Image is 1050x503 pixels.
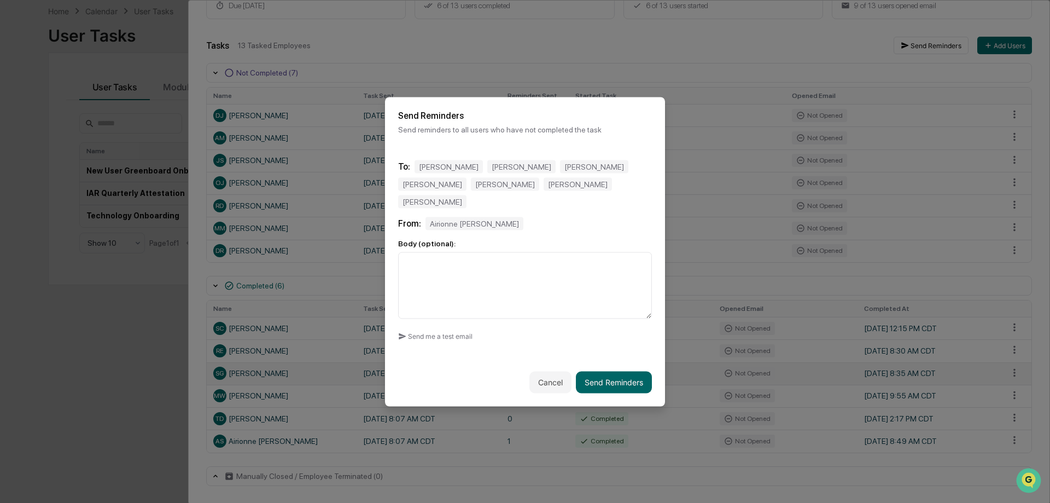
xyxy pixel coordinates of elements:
[398,327,472,345] button: Send me a test email
[398,218,421,229] span: From:
[11,23,199,41] p: How can we help?
[576,371,652,393] button: Send Reminders
[11,168,28,186] img: Jack Rasmussen
[126,149,148,158] span: [DATE]
[7,219,75,239] a: 🖐️Preclearance
[425,217,523,230] div: Airionne [PERSON_NAME]
[471,177,539,190] div: [PERSON_NAME]
[186,87,199,100] button: Start new chat
[34,149,118,158] span: Airionne [PERSON_NAME]
[415,160,483,173] div: [PERSON_NAME]
[11,246,20,255] div: 🔎
[7,240,73,260] a: 🔎Data Lookup
[49,95,150,103] div: We're available if you need us!
[1015,467,1045,496] iframe: Open customer support
[79,225,88,234] div: 🗄️
[90,224,136,235] span: Attestations
[97,178,119,187] span: [DATE]
[487,160,556,173] div: [PERSON_NAME]
[11,122,73,130] div: Past conversations
[11,225,20,234] div: 🖐️
[22,224,71,235] span: Preclearance
[170,119,199,132] button: See all
[109,271,132,280] span: Pylon
[398,195,466,208] div: [PERSON_NAME]
[91,178,95,187] span: •
[22,245,69,256] span: Data Lookup
[11,138,28,156] img: Airionne Solanke
[544,177,612,190] div: [PERSON_NAME]
[560,160,628,173] div: [PERSON_NAME]
[529,371,571,393] button: Cancel
[120,149,124,158] span: •
[77,271,132,280] a: Powered byPylon
[23,84,43,103] img: 8933085812038_c878075ebb4cc5468115_72.jpg
[398,110,652,120] h2: Send Reminders
[22,179,31,188] img: 1746055101610-c473b297-6a78-478c-a979-82029cc54cd1
[398,161,410,172] span: To:
[34,178,89,187] span: [PERSON_NAME]
[75,219,140,239] a: 🗄️Attestations
[398,125,652,134] p: Send reminders to all users who have not completed the task
[398,239,652,247] div: Body (optional):
[49,84,179,95] div: Start new chat
[398,177,466,190] div: [PERSON_NAME]
[11,84,31,103] img: 1746055101610-c473b297-6a78-478c-a979-82029cc54cd1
